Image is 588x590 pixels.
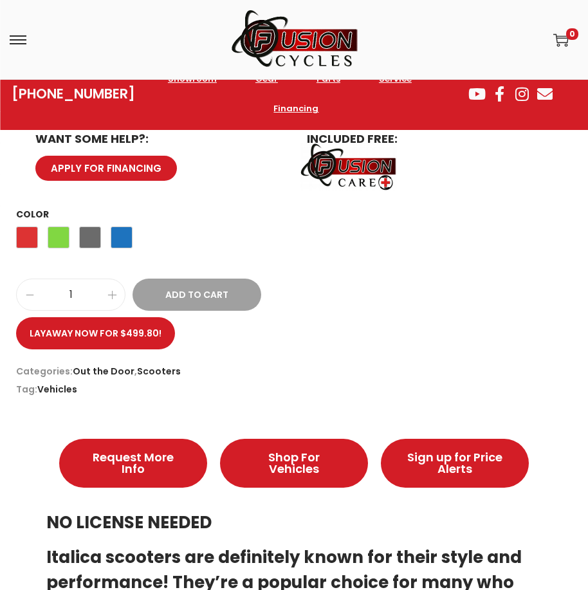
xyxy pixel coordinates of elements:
[553,32,569,48] a: 0
[407,452,503,475] span: Sign up for Price Alerts
[12,85,135,103] a: [PHONE_NUMBER]
[51,163,161,173] span: APPLY FOR FINANCING
[37,383,77,396] a: Vehicles
[35,156,177,181] a: APPLY FOR FINANCING
[73,365,134,378] a: Out the Door
[46,510,542,535] h5: NO LICENSE NEEDED
[220,439,368,488] a: Shop For Vehicles
[307,133,553,145] h6: INCLUDED FREE:
[35,133,281,145] h6: WANT SOME HELP?:
[147,64,439,124] nav: Menu
[246,452,342,475] span: Shop For Vehicles
[261,94,331,124] a: Financing
[16,362,572,380] span: Categories: ,
[16,380,572,398] span: Tag:
[137,365,181,378] a: Scooters
[133,279,261,311] button: Add to Cart
[381,439,529,488] a: Sign up for Price Alerts
[16,317,175,349] a: Layaway now for $499.80!
[17,286,125,304] input: Product quantity
[85,452,181,475] span: Request More Info
[16,208,49,221] label: Color
[230,10,358,69] img: Woostify mobile logo
[59,439,207,488] a: Request More Info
